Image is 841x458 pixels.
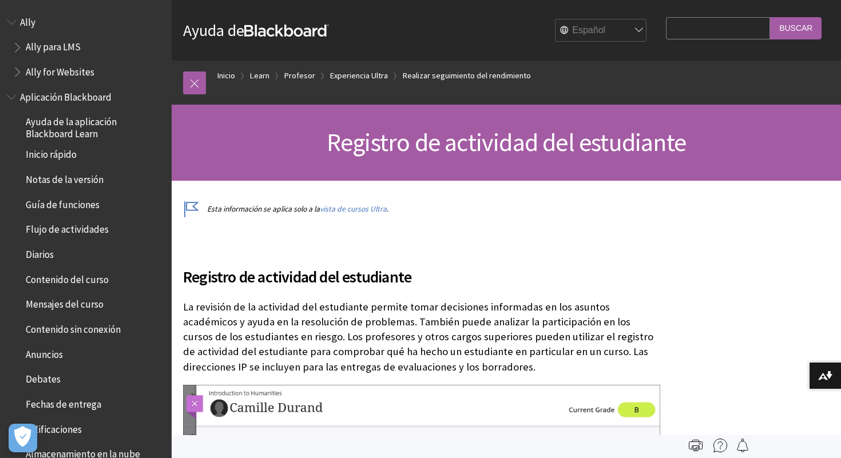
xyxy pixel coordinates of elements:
[26,170,104,185] span: Notas de la versión
[320,204,387,214] a: vista de cursos Ultra
[403,69,531,83] a: Realizar seguimiento del rendimiento
[26,38,81,53] span: Ally para LMS
[26,345,63,360] span: Anuncios
[26,320,121,335] span: Contenido sin conexión
[26,395,101,410] span: Fechas de entrega
[736,439,749,452] img: Follow this page
[183,251,660,289] h2: Registro de actividad del estudiante
[26,420,82,435] span: Calificaciones
[330,69,388,83] a: Experiencia Ultra
[217,69,235,83] a: Inicio
[327,126,686,158] span: Registro de actividad del estudiante
[26,220,109,236] span: Flujo de actividades
[20,13,35,28] span: Ally
[556,19,647,42] select: Site Language Selector
[183,300,660,375] p: La revisión de la actividad del estudiante permite tomar decisiones informadas en los asuntos aca...
[26,62,94,78] span: Ally for Websites
[26,270,109,285] span: Contenido del curso
[26,370,61,385] span: Debates
[713,439,727,452] img: More help
[284,69,315,83] a: Profesor
[26,113,164,140] span: Ayuda de la aplicación Blackboard Learn
[26,145,77,161] span: Inicio rápido
[689,439,703,452] img: Print
[20,87,112,103] span: Aplicación Blackboard
[244,25,329,37] strong: Blackboard
[183,204,660,214] p: Esta información se aplica solo a la .
[26,245,54,260] span: Diarios
[26,195,100,210] span: Guía de funciones
[250,69,269,83] a: Learn
[9,424,37,452] button: Abrir preferencias
[26,295,104,310] span: Mensajes del curso
[183,20,329,41] a: Ayuda deBlackboard
[770,17,822,39] input: Buscar
[7,13,165,82] nav: Book outline for Anthology Ally Help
